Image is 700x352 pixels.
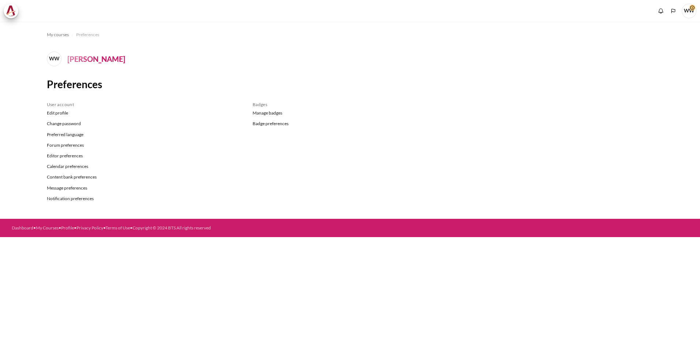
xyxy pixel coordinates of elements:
[61,225,74,231] a: Profile
[12,225,33,231] a: Dashboard
[36,225,59,231] a: My Courses
[47,172,242,183] a: Content bank preferences
[655,5,666,16] div: Show notification window with no new notifications
[4,4,22,18] a: Architeck Architeck
[47,52,62,66] span: WW
[47,30,69,39] a: My courses
[253,119,447,127] a: Badge preferences
[47,102,242,108] h4: User account
[682,4,696,18] a: User menu
[133,225,211,231] a: Copyright © 2024 BTS All rights reserved
[76,30,99,39] a: Preferences
[105,225,130,231] a: Terms of Use
[76,31,99,38] span: Preferences
[47,193,242,202] a: Notification preferences
[47,129,242,140] a: Preferred language
[47,161,242,172] a: Calendar preferences
[253,108,447,119] a: Manage badges
[668,5,679,16] button: Languages
[47,119,242,129] a: Change password
[47,108,242,119] a: Edit profile
[47,183,242,193] a: Message preferences
[682,4,696,18] span: WW
[67,53,125,64] h4: [PERSON_NAME]
[77,225,103,231] a: Privacy Policy
[47,78,654,91] h2: Preferences
[6,5,16,16] img: Architeck
[12,225,392,231] div: • • • • •
[47,150,242,161] a: Editor preferences
[47,52,64,66] a: WW
[253,102,447,108] h4: Badges
[47,29,654,41] nav: Navigation bar
[47,31,69,38] span: My courses
[47,140,242,150] a: Forum preferences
